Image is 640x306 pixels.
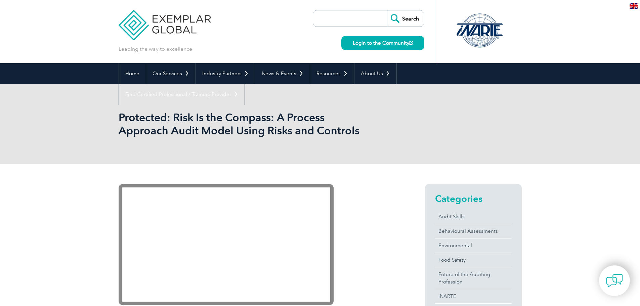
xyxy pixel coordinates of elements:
[435,224,512,238] a: Behavioural Assessments
[387,10,424,27] input: Search
[119,84,245,105] a: Find Certified Professional / Training Provider
[354,63,396,84] a: About Us
[435,289,512,303] a: iNARTE
[196,63,255,84] a: Industry Partners
[119,184,334,305] iframe: YouTube video player
[119,45,192,53] p: Leading the way to excellence
[119,63,146,84] a: Home
[435,253,512,267] a: Food Safety
[409,41,413,45] img: open_square.png
[119,111,377,137] h1: Protected: Risk Is the Compass: A Process Approach Audit Model Using Risks and Controls
[435,210,512,224] a: Audit Skills
[630,3,638,9] img: en
[310,63,354,84] a: Resources
[606,272,623,289] img: contact-chat.png
[255,63,310,84] a: News & Events
[341,36,424,50] a: Login to the Community
[435,267,512,289] a: Future of the Auditing Profession
[435,193,512,204] h2: Categories
[146,63,196,84] a: Our Services
[435,238,512,253] a: Environmental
